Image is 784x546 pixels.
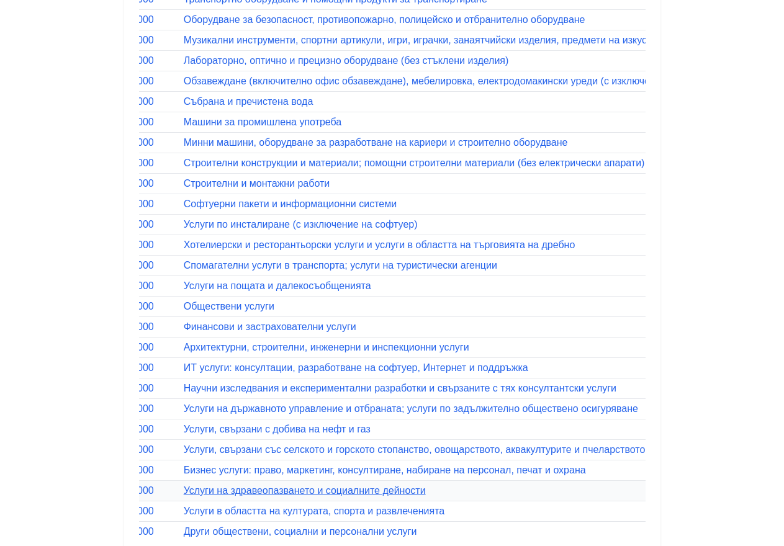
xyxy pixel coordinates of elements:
a: Строителни и монтажни работи [184,178,330,189]
a: 51000000 [110,219,154,230]
a: 45000000 [110,178,154,189]
a: 79000000 [110,465,154,475]
a: Минни машини, оборудване за разработване на кариери и строително оборудване [184,137,568,148]
a: 65000000 [110,301,154,311]
a: 64000000 [110,280,154,291]
a: Услуги, свързани със селското и горското стопанство, овощарството, аквакултурите и пчеларството [184,444,646,455]
a: 76000000 [110,424,154,434]
a: Научни изследвания и експериментални разработки и свързаните с тях консултантски услуги [184,383,616,393]
a: 85000000 [110,485,154,496]
a: 43000000 [110,137,154,148]
a: Строителни конструкции и материали; помощни строителни материали (без електрически апарати) [184,158,645,168]
a: Услуги на държавното управление и отбраната; услуги по задължително обществено осигуряване [184,403,638,414]
a: 39000000 [110,76,154,86]
a: Финансови и застрахователни услуги [184,321,356,332]
a: Хотелиерски и ресторантьорски услуги и услуги в областта на търговията на дребно [184,239,575,250]
a: 75000000 [110,403,154,414]
a: 98000000 [110,526,154,537]
a: Музикални инструменти, спортни артикули, игри, играчки, занаятчийски изделия, предмети на изкуств... [184,35,760,45]
a: 55000000 [110,239,154,250]
a: Оборудване за безопасност, противопожарно, полицейско и отбранително оборудване [184,14,585,25]
a: Услуги на пощата и далекосъобщенията [184,280,371,291]
a: 35000000 [110,14,154,25]
a: Услуги на здравеопазването и социалните дейности [184,485,426,496]
a: Лабораторно, оптично и прецизно оборудване (без стъклени изделия) [184,55,509,66]
a: 66000000 [110,321,154,332]
a: Машини за промишлена употреба [184,117,342,127]
a: 77000000 [110,444,154,455]
a: Услуги по инсталиране (с изключение на софтуер) [184,219,418,230]
a: Архитектурни, строителни, инженерни и инспекционни услуги [184,342,469,352]
a: ИТ услуги: консултации, разработване на софтуер, Интернет и поддръжка [184,362,528,373]
a: 72000000 [110,362,154,373]
a: 44000000 [110,158,154,168]
a: 42000000 [110,117,154,127]
a: Спомагателни услуги в транспорта; услуги на туристически агенции [184,260,497,271]
a: 41000000 [110,96,154,107]
a: Събрана и пречистена вода [184,96,313,107]
a: 37000000 [110,35,154,45]
a: Софтуерни пакети и информационни системи [184,199,397,209]
a: Услуги, свързани с добива на нефт и газ [184,424,371,434]
a: 73000000 [110,383,154,393]
a: 92000000 [110,506,154,516]
a: Други обществени, социални и персонални услуги [184,526,417,537]
a: Услуги в областта на културата, спорта и развлеченията [184,506,445,516]
a: Обществени услуги [184,301,274,311]
a: Бизнес услуги: право, маркетинг, консултиране, набиране на персонал, печат и охрана [184,465,586,475]
a: 71000000 [110,342,154,352]
a: 38000000 [110,55,154,66]
a: 63000000 [110,260,154,271]
a: 48000000 [110,199,154,209]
